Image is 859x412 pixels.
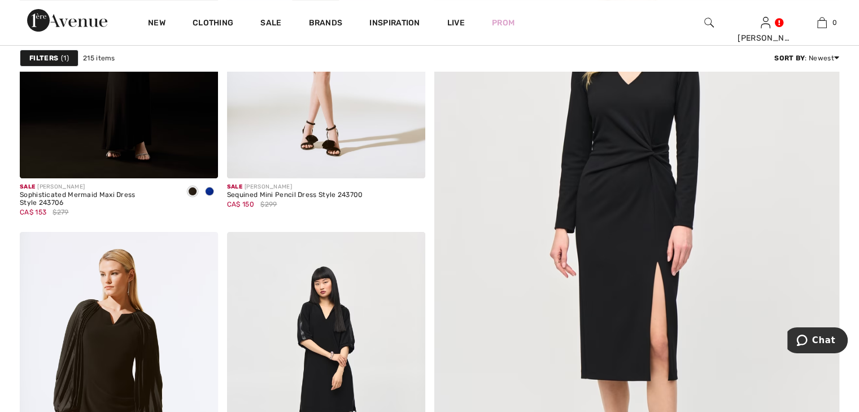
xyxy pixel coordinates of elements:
span: 215 items [83,53,115,63]
img: 1ère Avenue [27,9,107,32]
a: Live [447,17,465,29]
img: My Bag [817,16,827,29]
div: Black [184,183,201,201]
span: CA$ 150 [227,200,254,208]
a: 0 [794,16,849,29]
span: $279 [53,207,68,217]
a: Prom [492,17,514,29]
span: 1 [61,53,69,63]
span: Sale [20,183,35,190]
span: 0 [832,17,837,28]
div: [PERSON_NAME] [738,32,793,44]
a: Sign In [761,17,770,28]
iframe: Opens a widget where you can chat to one of our agents [787,327,848,356]
div: [PERSON_NAME] [227,183,363,191]
a: Brands [309,18,343,30]
img: My Info [761,16,770,29]
span: Inspiration [369,18,420,30]
strong: Sort By [774,54,805,62]
span: $299 [260,199,277,209]
span: CA$ 153 [20,208,46,216]
div: Royal Sapphire 163 [201,183,218,201]
div: [PERSON_NAME] [20,183,175,191]
div: : Newest [774,53,839,63]
a: New [148,18,165,30]
div: Sequined Mini Pencil Dress Style 243700 [227,191,363,199]
strong: Filters [29,53,58,63]
span: Sale [227,183,242,190]
div: Sophisticated Mermaid Maxi Dress Style 243706 [20,191,175,207]
a: Clothing [193,18,233,30]
a: Sale [260,18,281,30]
img: search the website [704,16,714,29]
